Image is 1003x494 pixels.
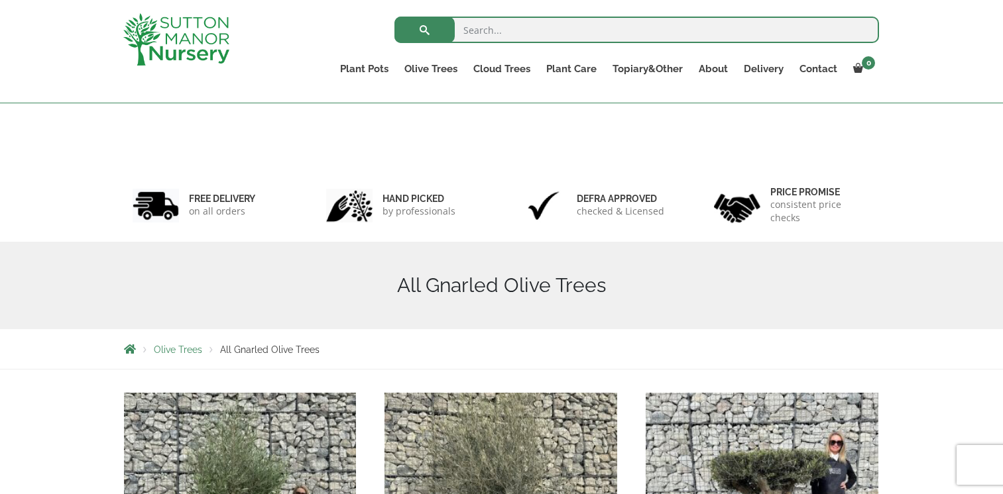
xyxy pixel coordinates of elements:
a: Contact [792,60,845,78]
p: by professionals [383,205,455,218]
img: logo [123,13,229,66]
span: 0 [862,56,875,70]
h1: All Gnarled Olive Trees [124,273,880,297]
a: Plant Care [538,60,605,78]
p: consistent price checks [770,198,871,224]
a: Plant Pots [332,60,396,78]
h6: Defra approved [577,193,664,205]
p: on all orders [189,205,255,218]
span: All Gnarled Olive Trees [220,344,320,355]
p: checked & Licensed [577,205,664,218]
img: 1.jpg [133,189,179,222]
a: Olive Trees [396,60,465,78]
img: 2.jpg [326,189,373,222]
a: Topiary&Other [605,60,691,78]
a: About [691,60,736,78]
nav: Breadcrumbs [124,344,880,354]
a: Olive Trees [154,344,202,355]
a: 0 [845,60,879,78]
a: Cloud Trees [465,60,538,78]
h6: Price promise [770,186,871,198]
img: 4.jpg [714,185,760,226]
h6: hand picked [383,193,455,205]
input: Search... [394,17,879,43]
a: Delivery [736,60,792,78]
img: 3.jpg [520,189,567,222]
h6: FREE DELIVERY [189,193,255,205]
